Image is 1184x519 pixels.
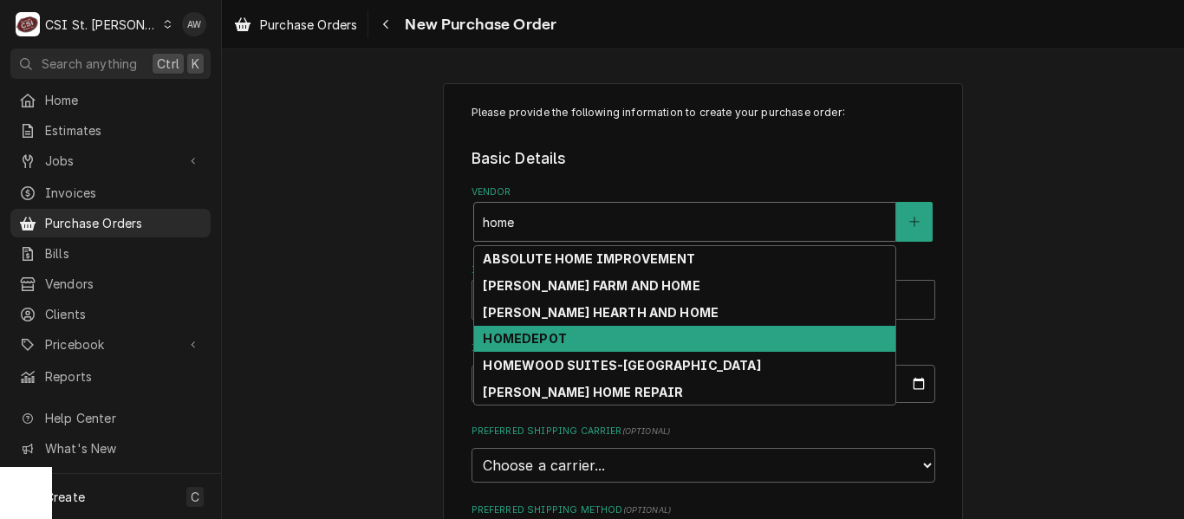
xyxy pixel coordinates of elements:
[472,263,935,277] label: Inventory Location
[45,335,176,354] span: Pricebook
[10,146,211,175] a: Go to Jobs
[191,488,199,506] span: C
[16,12,40,36] div: CSI St. Louis's Avatar
[10,330,211,359] a: Go to Pricebook
[909,216,920,228] svg: Create New Vendor
[45,367,202,386] span: Reports
[45,91,202,109] span: Home
[157,55,179,73] span: Ctrl
[400,13,556,36] span: New Purchase Order
[472,365,935,403] input: yyyy-mm-dd
[483,385,683,399] strong: [PERSON_NAME] HOME REPAIR
[45,16,158,34] div: CSI St. [PERSON_NAME]
[10,209,211,237] a: Purchase Orders
[10,434,211,463] a: Go to What's New
[472,341,935,403] div: Issue Date
[10,404,211,432] a: Go to Help Center
[623,505,672,515] span: ( optional )
[372,10,400,38] button: Navigate back
[45,490,85,504] span: Create
[192,55,199,73] span: K
[10,269,211,298] a: Vendors
[622,426,671,436] span: ( optional )
[483,305,719,320] strong: [PERSON_NAME] HEARTH AND HOME
[472,105,935,120] p: Please provide the following information to create your purchase order:
[182,12,206,36] div: Alexandria Wilp's Avatar
[227,10,364,39] a: Purchase Orders
[472,185,935,199] label: Vendor
[472,263,935,320] div: Inventory Location
[260,16,357,34] span: Purchase Orders
[10,86,211,114] a: Home
[45,184,202,202] span: Invoices
[10,362,211,391] a: Reports
[182,12,206,36] div: AW
[45,121,202,139] span: Estimates
[896,202,933,242] button: Create New Vendor
[45,244,202,263] span: Bills
[10,300,211,328] a: Clients
[10,239,211,268] a: Bills
[45,152,176,170] span: Jobs
[45,409,200,427] span: Help Center
[472,503,935,517] label: Preferred Shipping Method
[10,178,211,207] a: Invoices
[472,185,935,242] div: Vendor
[10,116,211,145] a: Estimates
[10,49,211,79] button: Search anythingCtrlK
[483,358,760,373] strong: HOMEWOOD SUITES-[GEOGRAPHIC_DATA]
[45,214,202,232] span: Purchase Orders
[483,331,566,346] strong: HOMEDEPOT
[45,439,200,457] span: What's New
[16,12,40,36] div: C
[42,55,137,73] span: Search anything
[483,278,699,293] strong: [PERSON_NAME] FARM AND HOME
[472,341,935,355] label: Issue Date
[45,275,202,293] span: Vendors
[472,425,935,438] label: Preferred Shipping Carrier
[483,251,695,266] strong: ABSOLUTE HOME IMPROVEMENT
[472,425,935,483] div: Preferred Shipping Carrier
[45,305,202,323] span: Clients
[472,147,935,170] legend: Basic Details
